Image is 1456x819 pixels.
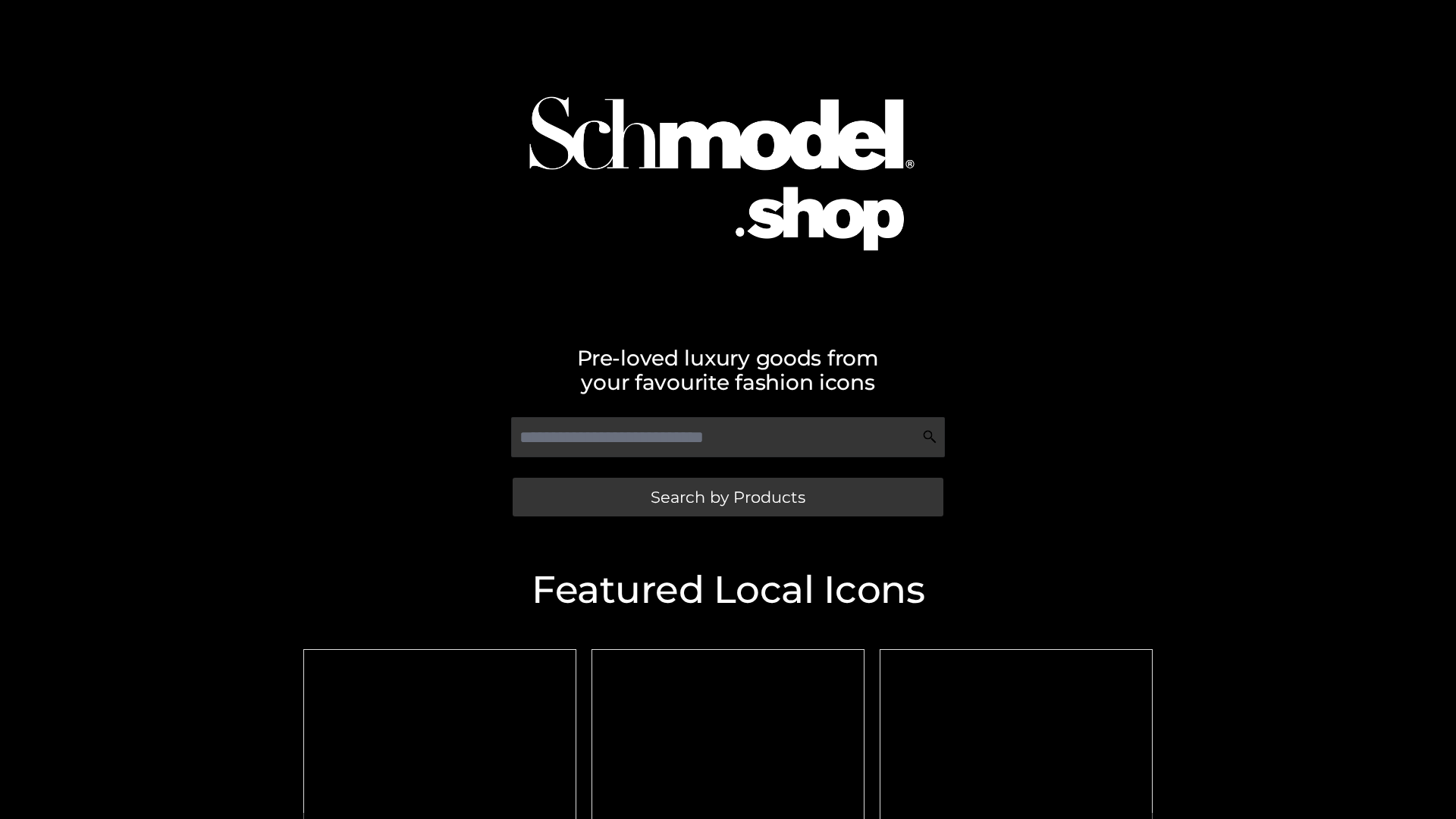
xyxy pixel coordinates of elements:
img: Search Icon [922,429,937,444]
span: Search by Products [651,489,805,505]
h2: Pre-loved luxury goods from your favourite fashion icons [296,346,1160,394]
a: Search by Products [513,478,943,516]
h2: Featured Local Icons​ [296,571,1160,609]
